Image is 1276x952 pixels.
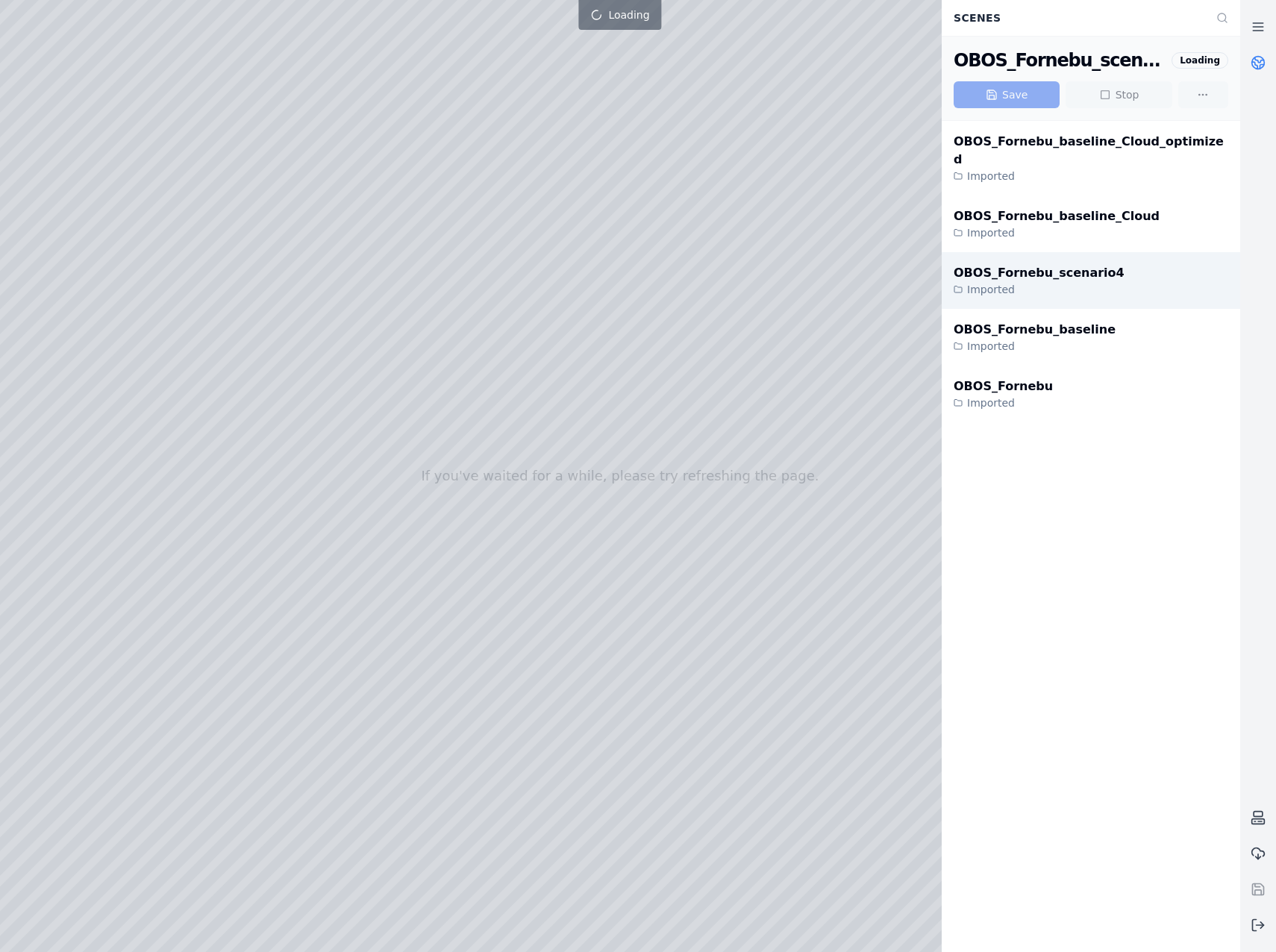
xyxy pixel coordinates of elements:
div: Imported [954,395,1053,410]
div: OBOS_Fornebu_scenario4 [954,264,1125,282]
div: OBOS_Fornebu_baseline_Cloud [954,207,1160,225]
div: Imported [954,339,1116,354]
div: OBOS_Fornebu_scenario4 [954,48,1166,72]
div: Loading [1172,52,1228,69]
div: Imported [954,225,1160,240]
div: Scenes [945,4,1207,32]
div: OBOS_Fornebu_baseline_Cloud_optimized [954,133,1228,169]
div: OBOS_Fornebu_baseline [954,321,1116,339]
div: Imported [954,169,1228,184]
div: Imported [954,282,1125,297]
div: OBOS_Fornebu [954,378,1053,395]
span: Loading [608,7,649,22]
